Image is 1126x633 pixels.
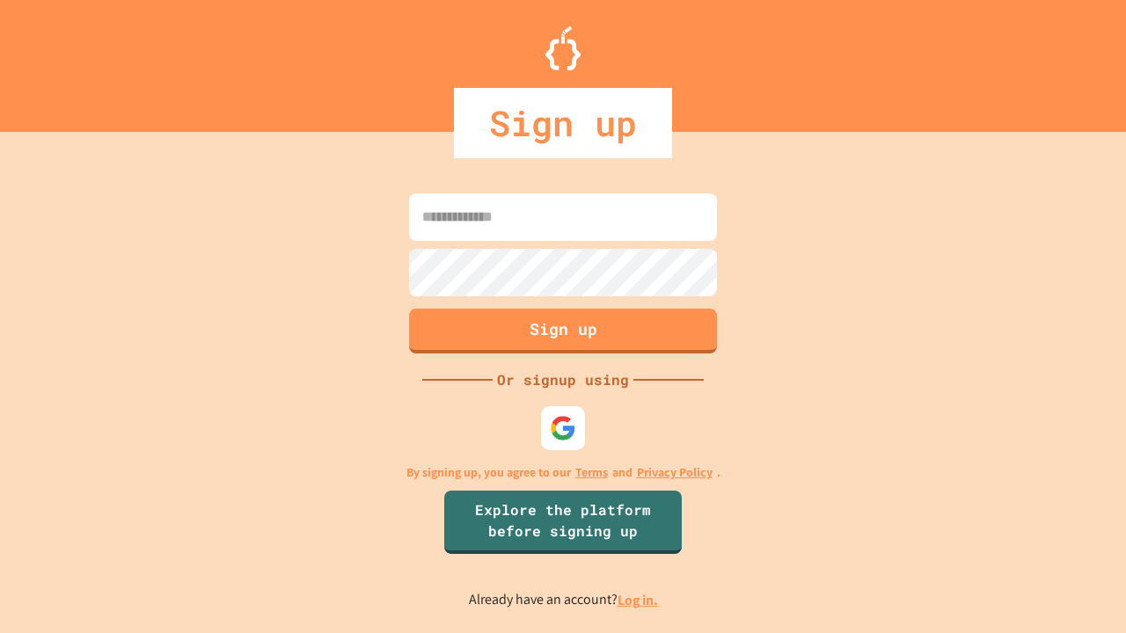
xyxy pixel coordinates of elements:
[454,88,672,158] div: Sign up
[406,463,720,482] p: By signing up, you agree to our and .
[444,491,682,554] a: Explore the platform before signing up
[545,26,581,70] img: Logo.svg
[637,463,713,482] a: Privacy Policy
[575,463,608,482] a: Terms
[409,309,717,353] button: Sign up
[469,589,658,611] p: Already have an account?
[550,415,576,441] img: google-icon.svg
[980,486,1108,561] iframe: chat widget
[1052,563,1108,615] iframe: chat widget
[493,369,633,390] div: Or signup using
[618,591,658,609] a: Log in.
